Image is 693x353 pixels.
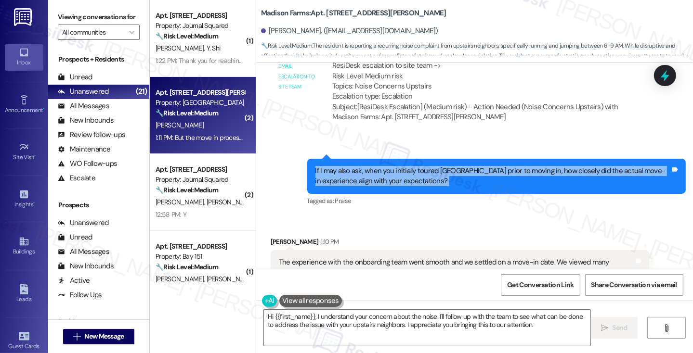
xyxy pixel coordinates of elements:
[5,139,43,165] a: Site Visit •
[58,144,111,154] div: Maintenance
[48,200,149,210] div: Prospects
[5,233,43,259] a: Buildings
[585,274,683,296] button: Share Conversation via email
[129,28,134,36] i: 
[271,237,649,250] div: [PERSON_NAME]
[318,237,339,247] div: 1:10 PM
[156,186,218,194] strong: 🔧 Risk Level: Medium
[58,115,114,126] div: New Inbounds
[84,331,124,341] span: New Message
[58,159,117,169] div: WO Follow-ups
[133,84,149,99] div: (21)
[307,194,686,208] div: Tagged as:
[156,164,245,175] div: Apt. [STREET_ADDRESS]
[261,8,446,18] b: Madison Farms: Apt. [STREET_ADDRESS][PERSON_NAME]
[58,72,92,82] div: Unread
[35,152,36,159] span: •
[156,11,245,21] div: Apt. [STREET_ADDRESS]
[14,8,34,26] img: ResiDesk Logo
[156,263,218,271] strong: 🔧 Risk Level: Medium
[58,290,102,300] div: Follow Ups
[261,42,312,50] strong: 🔧 Risk Level: Medium
[156,98,245,108] div: Property: [GEOGRAPHIC_DATA]
[156,198,207,206] span: [PERSON_NAME]
[507,280,574,290] span: Get Conversation Link
[278,61,316,92] div: Email escalation to site team
[156,275,207,283] span: [PERSON_NAME]
[5,186,43,212] a: Insights •
[156,175,245,185] div: Property: Journal Squared
[264,310,590,346] textarea: Hi {{first_name}}, I understand your concern about the noise. I'll follow up with the team to see...
[156,21,245,31] div: Property: Journal Squared
[156,252,245,262] div: Property: Bay 151
[5,281,43,307] a: Leads
[156,109,218,117] strong: 🔧 Risk Level: Medium
[33,200,35,206] span: •
[156,241,245,252] div: Apt. [STREET_ADDRESS]
[156,32,218,40] strong: 🔧 Risk Level: Medium
[156,88,245,98] div: Apt. [STREET_ADDRESS][PERSON_NAME]
[73,333,80,340] i: 
[156,56,502,65] div: 1:22 PM: Thank you for reaching out. The shower water pressure has gotten very weak. Is it possib...
[156,210,186,219] div: 12:58 PM: Y
[63,329,134,344] button: New Message
[48,54,149,64] div: Prospects + Residents
[58,173,95,183] div: Escalate
[156,121,204,129] span: [PERSON_NAME]
[332,102,641,123] div: Subject: [ResiDesk Escalation] (Medium risk) - Action Needed (Noise Concerns Upstairs) with Madis...
[261,26,438,36] div: [PERSON_NAME]. ([EMAIL_ADDRESS][DOMAIN_NAME])
[613,323,628,333] span: Send
[501,274,580,296] button: Get Conversation Link
[58,87,109,97] div: Unanswered
[5,44,43,70] a: Inbox
[591,317,638,339] button: Send
[206,275,254,283] span: [PERSON_NAME]
[591,280,677,290] span: Share Conversation via email
[601,324,608,332] i: 
[58,232,92,242] div: Unread
[48,316,149,327] div: Residents
[58,10,140,25] label: Viewing conversations for
[62,25,124,40] input: All communities
[332,61,641,102] div: ResiDesk escalation to site team -> Risk Level: Medium risk Topics: Noise Concerns Upstairs Escal...
[58,218,109,228] div: Unanswered
[58,276,90,286] div: Active
[206,198,254,206] span: [PERSON_NAME]
[261,41,693,82] span: : The resident is reporting a recurring noise complaint from upstairs neighbors, specifically run...
[315,166,670,187] div: If I may also ask, when you initially toured [GEOGRAPHIC_DATA] prior to moving in, how closely di...
[58,130,125,140] div: Review follow-ups
[43,105,44,112] span: •
[58,247,109,257] div: All Messages
[663,324,670,332] i: 
[206,44,220,52] span: Y. Shi
[58,261,114,271] div: New Inbounds
[156,44,207,52] span: [PERSON_NAME]
[335,197,351,205] span: Praise
[58,101,109,111] div: All Messages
